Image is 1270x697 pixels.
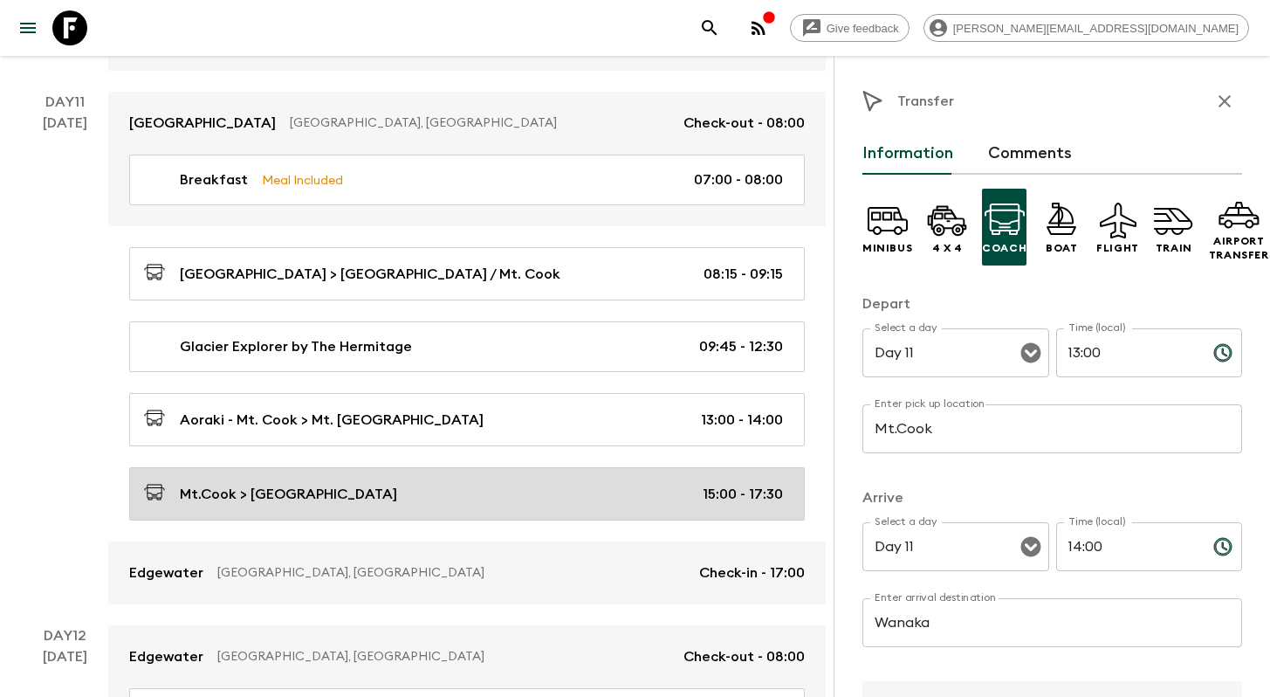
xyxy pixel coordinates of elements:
[683,113,805,134] p: Check-out - 08:00
[875,321,937,335] label: Select a day
[694,169,783,190] p: 07:00 - 08:00
[1068,321,1125,335] label: Time (local)
[1056,522,1199,571] input: hh:mm
[1096,241,1139,255] p: Flight
[1019,535,1043,559] button: Open
[862,241,912,255] p: Minibus
[129,321,805,372] a: Glacier Explorer by The Hermitage09:45 - 12:30
[217,564,685,582] p: [GEOGRAPHIC_DATA], [GEOGRAPHIC_DATA]
[862,133,953,175] button: Information
[897,91,954,112] p: Transfer
[108,92,826,155] a: [GEOGRAPHIC_DATA][GEOGRAPHIC_DATA], [GEOGRAPHIC_DATA]Check-out - 08:00
[862,293,1242,314] p: Depart
[180,410,484,431] p: Aoraki - Mt. Cook > Mt. [GEOGRAPHIC_DATA]
[43,113,87,604] div: [DATE]
[817,22,909,35] span: Give feedback
[923,14,1249,42] div: [PERSON_NAME][EMAIL_ADDRESS][DOMAIN_NAME]
[108,625,826,688] a: Edgewater[GEOGRAPHIC_DATA], [GEOGRAPHIC_DATA]Check-out - 08:00
[21,92,108,113] p: Day 11
[129,562,203,583] p: Edgewater
[932,241,963,255] p: 4 x 4
[875,590,997,605] label: Enter arrival destination
[704,264,783,285] p: 08:15 - 09:15
[21,625,108,646] p: Day 12
[290,114,669,132] p: [GEOGRAPHIC_DATA], [GEOGRAPHIC_DATA]
[1019,341,1043,365] button: Open
[699,562,805,583] p: Check-in - 17:00
[701,410,783,431] p: 13:00 - 14:00
[129,247,805,300] a: [GEOGRAPHIC_DATA] > [GEOGRAPHIC_DATA] / Mt. Cook08:15 - 09:15
[1205,335,1240,370] button: Choose time, selected time is 1:00 PM
[108,542,826,604] a: Edgewater[GEOGRAPHIC_DATA], [GEOGRAPHIC_DATA]Check-in - 17:00
[1056,328,1199,377] input: hh:mm
[683,646,805,667] p: Check-out - 08:00
[180,264,560,285] p: [GEOGRAPHIC_DATA] > [GEOGRAPHIC_DATA] / Mt. Cook
[692,10,727,45] button: search adventures
[10,10,45,45] button: menu
[129,113,276,134] p: [GEOGRAPHIC_DATA]
[262,170,343,190] p: Meal Included
[790,14,910,42] a: Give feedback
[129,393,805,446] a: Aoraki - Mt. Cook > Mt. [GEOGRAPHIC_DATA]13:00 - 14:00
[982,241,1026,255] p: Coach
[1156,241,1192,255] p: Train
[862,487,1242,508] p: Arrive
[699,336,783,357] p: 09:45 - 12:30
[129,646,203,667] p: Edgewater
[180,169,248,190] p: Breakfast
[1068,514,1125,529] label: Time (local)
[703,484,783,505] p: 15:00 - 17:30
[1209,234,1269,262] p: Airport Transfer
[180,336,412,357] p: Glacier Explorer by The Hermitage
[875,397,985,411] label: Enter pick up location
[1205,529,1240,564] button: Choose time, selected time is 2:00 PM
[944,22,1248,35] span: [PERSON_NAME][EMAIL_ADDRESS][DOMAIN_NAME]
[988,133,1072,175] button: Comments
[1046,241,1077,255] p: Boat
[180,484,397,505] p: Mt.Cook > [GEOGRAPHIC_DATA]
[129,467,805,521] a: Mt.Cook > [GEOGRAPHIC_DATA]15:00 - 17:30
[217,648,669,666] p: [GEOGRAPHIC_DATA], [GEOGRAPHIC_DATA]
[129,155,805,205] a: BreakfastMeal Included07:00 - 08:00
[875,514,937,529] label: Select a day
